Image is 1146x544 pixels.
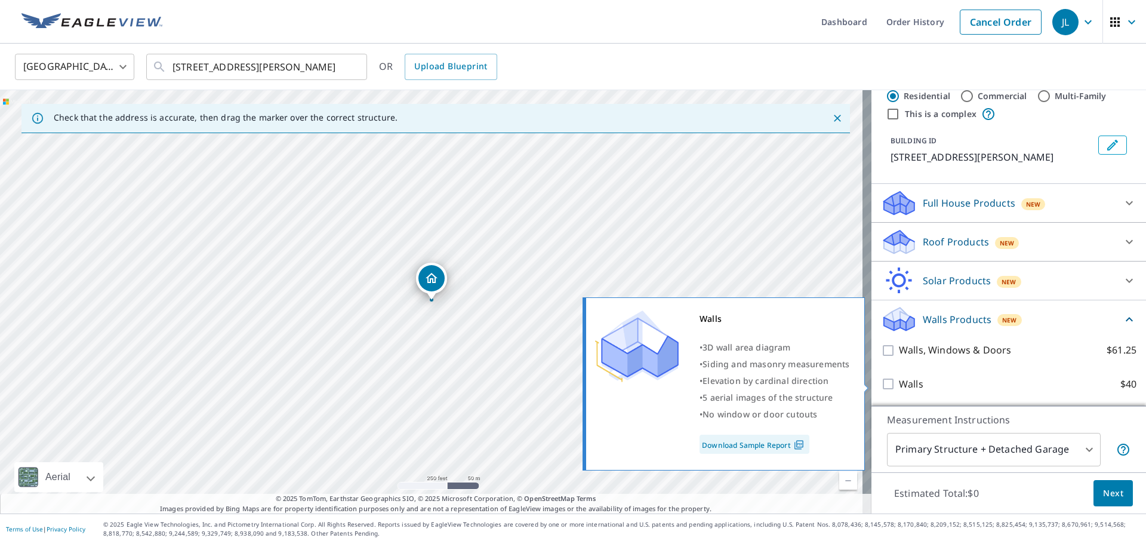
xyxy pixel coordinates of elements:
label: Residential [904,90,950,102]
div: • [700,356,849,373]
span: New [1002,277,1016,287]
span: Siding and masonry measurements [703,358,849,370]
span: 3D wall area diagram [703,342,790,353]
p: Solar Products [923,273,991,288]
div: Dropped pin, building 1, Residential property, 25 Rathsallagh Ct Weldon Spring, MO 63304 [416,263,447,300]
p: Walls Products [923,312,991,327]
span: Next [1103,486,1123,501]
button: Next [1093,480,1133,507]
p: © 2025 Eagle View Technologies, Inc. and Pictometry International Corp. All Rights Reserved. Repo... [103,520,1140,538]
div: • [700,373,849,389]
label: Multi-Family [1055,90,1107,102]
div: Walls ProductsNew [881,305,1136,333]
a: Upload Blueprint [405,54,497,80]
img: Premium [595,311,679,382]
p: $40 [1120,377,1136,392]
label: This is a complex [905,108,976,120]
div: Roof ProductsNew [881,228,1136,256]
button: Edit building 1 [1098,136,1127,155]
p: Roof Products [923,235,989,249]
div: OR [379,54,497,80]
p: Walls [899,377,923,392]
a: Download Sample Report [700,435,809,454]
a: Privacy Policy [47,525,85,533]
span: © 2025 TomTom, Earthstar Geographics SIO, © 2025 Microsoft Corporation, © [276,494,596,504]
label: Commercial [978,90,1027,102]
img: Pdf Icon [791,439,807,450]
div: Solar ProductsNew [881,266,1136,295]
p: BUILDING ID [891,136,936,146]
div: • [700,389,849,406]
div: Aerial [42,462,74,492]
p: Estimated Total: $0 [885,480,988,506]
span: Elevation by cardinal direction [703,375,828,386]
span: Upload Blueprint [414,59,487,74]
div: Primary Structure + Detached Garage [887,433,1101,466]
span: New [1000,238,1015,248]
button: Close [830,110,845,126]
div: JL [1052,9,1079,35]
p: Measurement Instructions [887,413,1130,427]
div: • [700,406,849,423]
span: Your report will include the primary structure and a detached garage if one exists. [1116,442,1130,457]
span: 5 aerial images of the structure [703,392,833,403]
a: Cancel Order [960,10,1042,35]
span: No window or door cutouts [703,408,817,420]
span: New [1026,199,1041,209]
img: EV Logo [21,13,162,31]
p: Walls, Windows & Doors [899,343,1011,358]
input: Search by address or latitude-longitude [172,50,343,84]
p: | [6,525,85,533]
div: Full House ProductsNew [881,189,1136,217]
p: [STREET_ADDRESS][PERSON_NAME] [891,150,1093,164]
div: Walls [700,311,849,327]
a: Current Level 17, Zoom Out [839,472,857,490]
a: OpenStreetMap [524,494,574,503]
p: $61.25 [1107,343,1136,358]
p: Full House Products [923,196,1015,210]
div: [GEOGRAPHIC_DATA] [15,50,134,84]
div: • [700,339,849,356]
div: Aerial [14,462,103,492]
span: New [1002,315,1017,325]
a: Terms of Use [6,525,43,533]
p: Check that the address is accurate, then drag the marker over the correct structure. [54,112,398,123]
a: Terms [577,494,596,503]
